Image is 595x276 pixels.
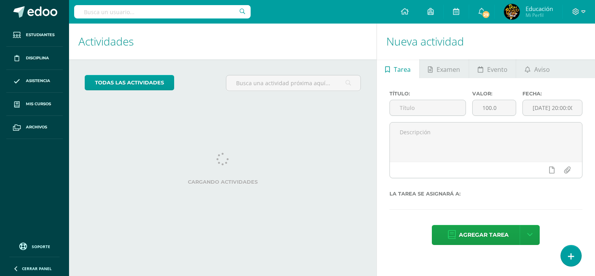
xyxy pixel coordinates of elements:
[6,93,63,116] a: Mis cursos
[26,55,49,61] span: Disciplina
[26,101,51,107] span: Mis cursos
[26,78,50,84] span: Asistencia
[473,100,515,115] input: Puntos máximos
[516,59,558,78] a: Aviso
[394,60,411,79] span: Tarea
[522,91,582,97] label: Fecha:
[26,124,47,130] span: Archivos
[22,266,52,271] span: Cerrar panel
[389,91,466,97] label: Título:
[386,24,586,59] h1: Nueva actividad
[85,179,361,185] label: Cargando actividades
[504,4,520,20] img: e848a06d305063da6e408c2e705eb510.png
[420,59,469,78] a: Examen
[534,60,550,79] span: Aviso
[482,10,490,19] span: 29
[9,241,60,251] a: Soporte
[6,47,63,70] a: Disciplina
[74,5,251,18] input: Busca un usuario...
[6,24,63,47] a: Estudiantes
[472,91,516,97] label: Valor:
[437,60,460,79] span: Examen
[526,5,553,13] span: Educación
[526,12,553,18] span: Mi Perfil
[6,70,63,93] a: Asistencia
[226,75,360,91] input: Busca una actividad próxima aquí...
[459,225,509,245] span: Agregar tarea
[78,24,367,59] h1: Actividades
[32,244,50,249] span: Soporte
[523,100,582,115] input: Fecha de entrega
[85,75,174,90] a: todas las Actividades
[487,60,508,79] span: Evento
[389,191,582,197] label: La tarea se asignará a:
[377,59,419,78] a: Tarea
[26,32,55,38] span: Estudiantes
[469,59,516,78] a: Evento
[6,116,63,139] a: Archivos
[390,100,466,115] input: Título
